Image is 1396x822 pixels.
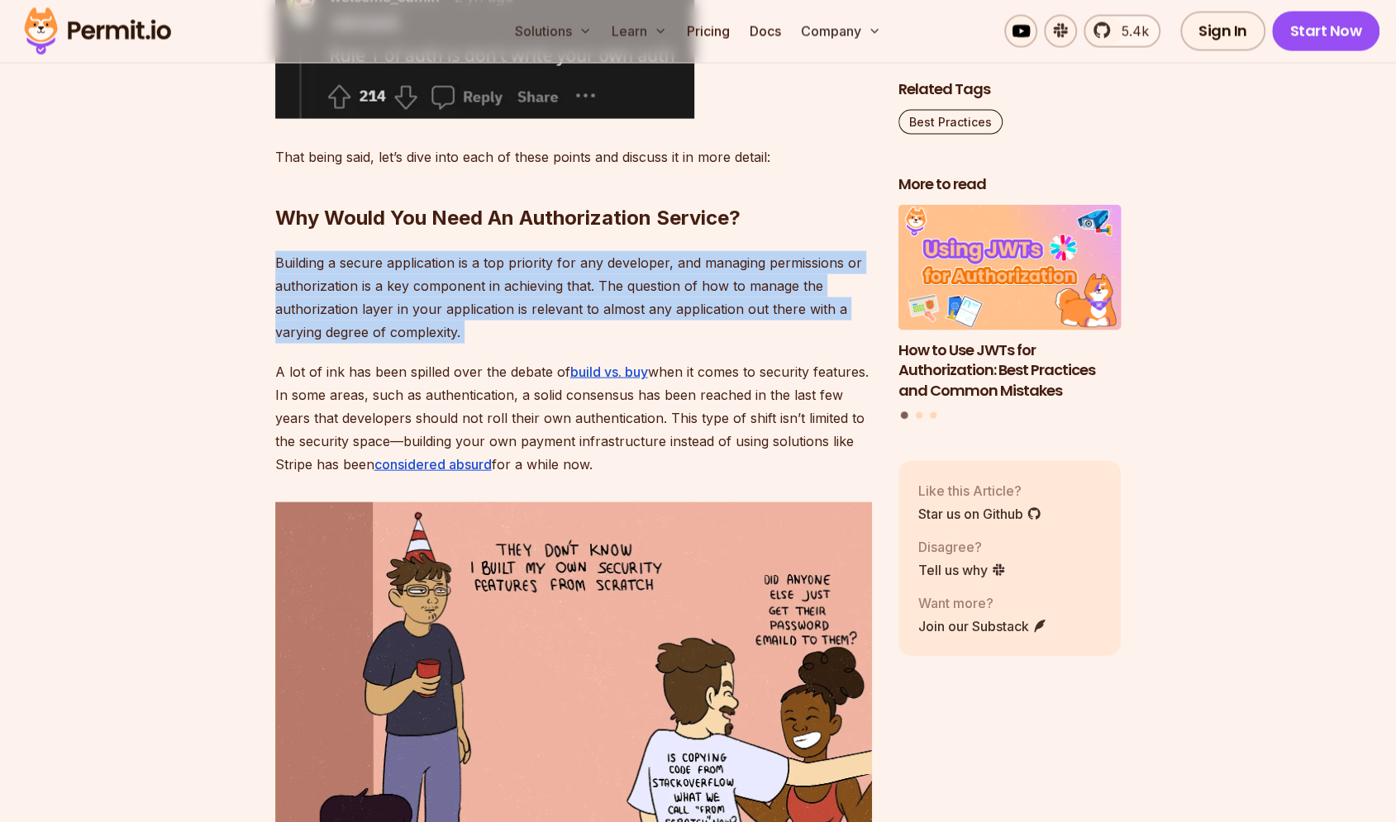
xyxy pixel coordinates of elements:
img: How to Use JWTs for Authorization: Best Practices and Common Mistakes [898,205,1122,330]
a: Join our Substack [918,615,1047,635]
span: 5.4k [1112,21,1149,41]
a: Best Practices [898,110,1003,135]
h3: How to Use JWTs for Authorization: Best Practices and Common Mistakes [898,340,1122,401]
p: Building a secure application is a top priority for any developer, and managing permissions or au... [275,251,872,344]
h2: More to read [898,174,1122,195]
p: A lot of ink has been spilled over the debate of when it comes to security features. In some area... [275,360,872,476]
button: Go to slide 1 [901,411,908,419]
p: That being said, let’s dive into each of these points and discuss it in more detail: [275,145,872,169]
div: Posts [898,205,1122,421]
button: Learn [605,15,674,48]
a: Docs [743,15,788,48]
a: build vs. buy [570,363,648,380]
p: Like this Article? [918,480,1041,500]
a: Sign In [1180,12,1265,51]
button: Company [794,15,888,48]
a: 5.4k [1084,15,1160,48]
button: Solutions [508,15,598,48]
a: Pricing [680,15,736,48]
h2: Related Tags [898,79,1122,100]
h2: Why Would You Need An Authorization Service? [275,139,872,231]
p: Disagree? [918,536,1006,556]
p: Want more? [918,592,1047,612]
a: Tell us why [918,559,1006,579]
a: Star us on Github [918,503,1041,523]
button: Go to slide 2 [916,411,922,418]
li: 1 of 3 [898,205,1122,401]
img: Permit logo [17,3,179,59]
a: considered absurd [374,456,492,473]
a: Start Now [1272,12,1380,51]
button: Go to slide 3 [930,411,936,418]
a: How to Use JWTs for Authorization: Best Practices and Common MistakesHow to Use JWTs for Authoriz... [898,205,1122,401]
